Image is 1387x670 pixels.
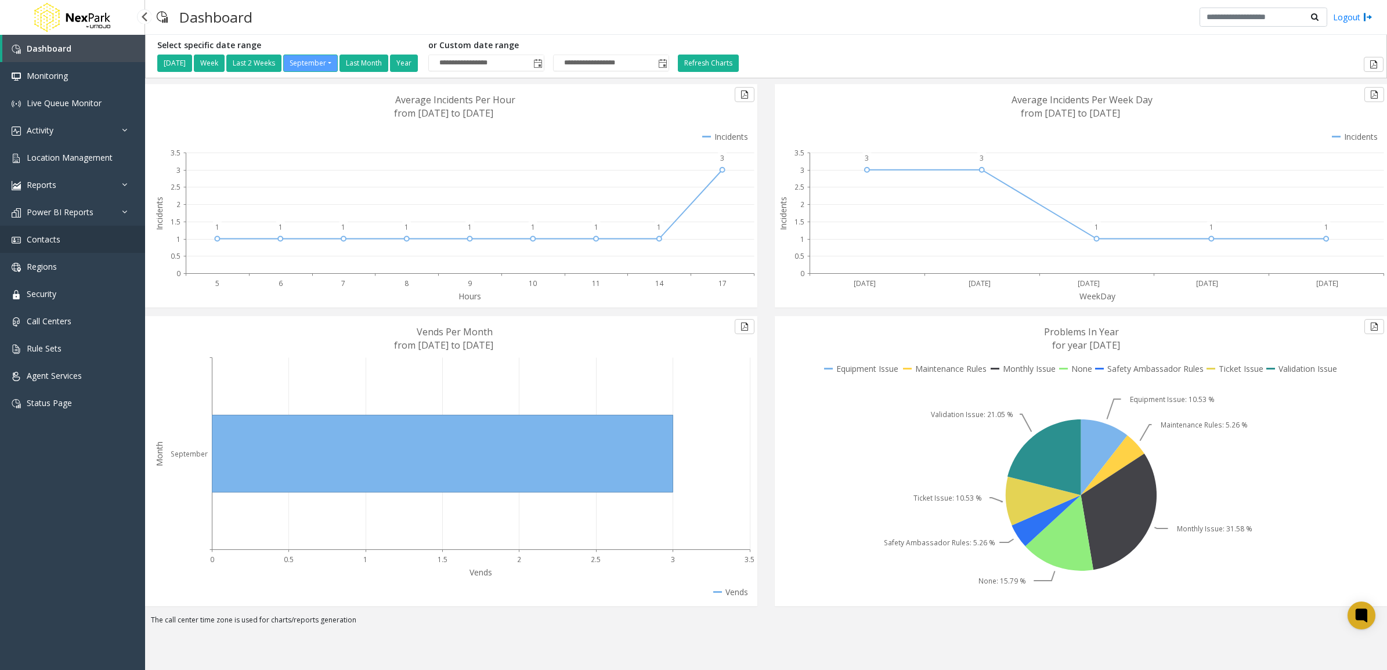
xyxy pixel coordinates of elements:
[157,3,168,31] img: pageIcon
[800,269,804,278] text: 0
[341,278,345,288] text: 7
[1363,11,1372,23] img: logout
[735,87,754,102] button: Export to pdf
[341,222,345,232] text: 1
[12,126,21,136] img: 'icon'
[12,399,21,408] img: 'icon'
[12,181,21,190] img: 'icon'
[800,165,804,175] text: 3
[404,222,409,232] text: 1
[591,555,601,564] text: 2.5
[171,182,180,192] text: 2.5
[1324,222,1328,232] text: 1
[283,55,338,72] button: September
[27,370,82,381] span: Agent Services
[394,339,493,352] text: from [DATE] to [DATE]
[390,55,418,72] button: Year
[1044,325,1119,338] text: Problems In Year
[1095,222,1099,232] text: 1
[735,319,754,334] button: Export to pdf
[794,148,804,158] text: 3.5
[458,291,481,302] text: Hours
[12,154,21,163] img: 'icon'
[1364,87,1384,102] button: Export to pdf
[1012,93,1153,106] text: Average Incidents Per Week Day
[655,278,664,288] text: 14
[1364,319,1384,334] button: Export to pdf
[800,234,804,244] text: 1
[157,41,420,50] h5: Select specific date range
[12,317,21,327] img: 'icon'
[531,55,544,71] span: Toggle popup
[27,97,102,108] span: Live Queue Monitor
[27,261,57,272] span: Regions
[145,615,1387,631] div: The call center time zone is used for charts/reports generation
[27,343,62,354] span: Rule Sets
[154,197,165,230] text: Incidents
[1333,11,1372,23] a: Logout
[171,251,180,261] text: 0.5
[174,3,258,31] h3: Dashboard
[27,152,113,163] span: Location Management
[215,222,219,232] text: 1
[529,278,537,288] text: 10
[27,70,68,81] span: Monitoring
[517,555,521,564] text: 2
[363,555,367,564] text: 1
[980,153,984,163] text: 3
[778,197,789,230] text: Incidents
[468,222,472,232] text: 1
[1196,278,1218,288] text: [DATE]
[12,45,21,54] img: 'icon'
[1364,57,1384,72] button: Export to pdf
[592,278,600,288] text: 11
[931,410,1013,419] text: Validation Issue: 21.05 %
[157,55,192,72] button: [DATE]
[279,278,283,288] text: 6
[657,222,661,232] text: 1
[176,165,180,175] text: 3
[1177,524,1252,534] text: Monthly Issue: 31.58 %
[210,555,214,564] text: 0
[865,153,869,163] text: 3
[215,278,219,288] text: 5
[969,278,991,288] text: [DATE]
[27,125,53,136] span: Activity
[794,182,804,192] text: 2.5
[27,234,60,245] span: Contacts
[1209,222,1213,232] text: 1
[171,148,180,158] text: 3.5
[884,538,995,548] text: Safety Ambassador Rules: 5.26 %
[800,200,804,209] text: 2
[12,290,21,299] img: 'icon'
[279,222,283,232] text: 1
[194,55,225,72] button: Week
[395,93,515,106] text: Average Incidents Per Hour
[469,567,492,578] text: Vends
[913,493,982,503] text: Ticket Issue: 10.53 %
[1130,394,1215,404] text: Equipment Issue: 10.53 %
[27,288,56,299] span: Security
[468,278,472,288] text: 9
[594,222,598,232] text: 1
[12,236,21,245] img: 'icon'
[745,555,754,564] text: 3.5
[27,43,71,54] span: Dashboard
[428,41,669,50] h5: or Custom date range
[531,222,535,232] text: 1
[176,234,180,244] text: 1
[794,251,804,261] text: 0.5
[171,217,180,227] text: 1.5
[12,263,21,272] img: 'icon'
[12,72,21,81] img: 'icon'
[27,179,56,190] span: Reports
[1161,420,1248,430] text: Maintenance Rules: 5.26 %
[2,35,145,62] a: Dashboard
[12,99,21,108] img: 'icon'
[678,55,739,72] button: Refresh Charts
[226,55,281,72] button: Last 2 Weeks
[854,278,876,288] text: [DATE]
[154,441,165,466] text: Month
[284,555,294,564] text: 0.5
[27,207,93,218] span: Power BI Reports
